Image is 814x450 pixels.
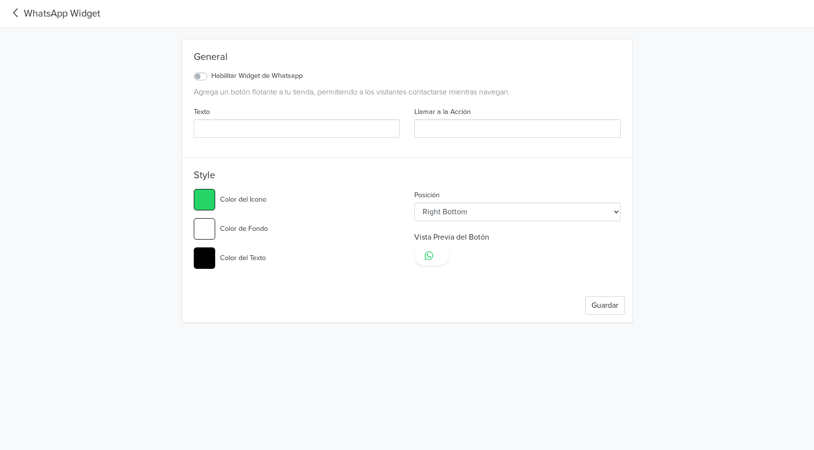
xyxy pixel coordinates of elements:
label: Color de Fondo [220,224,268,234]
label: Posición [414,190,440,201]
h5: Style [194,169,621,185]
div: General [194,51,621,67]
label: Texto [194,107,210,117]
h6: Vista Previa del Botón [414,233,621,242]
label: Color del Icono [220,194,266,205]
label: Color del Texto [220,253,266,263]
div: Agrega un botón flotante a tu tienda, permitiendo a los visitantes contactarse mientras navegan. [194,86,621,98]
button: Guardar [585,296,625,315]
label: Habilitar Widget de Whatsapp [211,71,303,81]
label: Llamar a la Acción [414,107,471,117]
a: WhatsApp Widget [8,6,100,21]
